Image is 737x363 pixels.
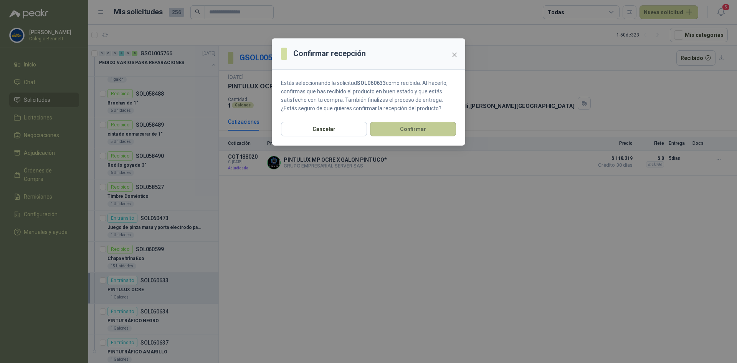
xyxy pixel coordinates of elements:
span: close [451,52,458,58]
button: Cancelar [281,122,367,136]
button: Confirmar [370,122,456,136]
p: Estás seleccionando la solicitud como recibida. Al hacerlo, confirmas que has recibido el product... [281,79,456,113]
h3: Confirmar recepción [293,48,366,60]
button: Close [448,49,461,61]
strong: SOL060633 [357,80,386,86]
